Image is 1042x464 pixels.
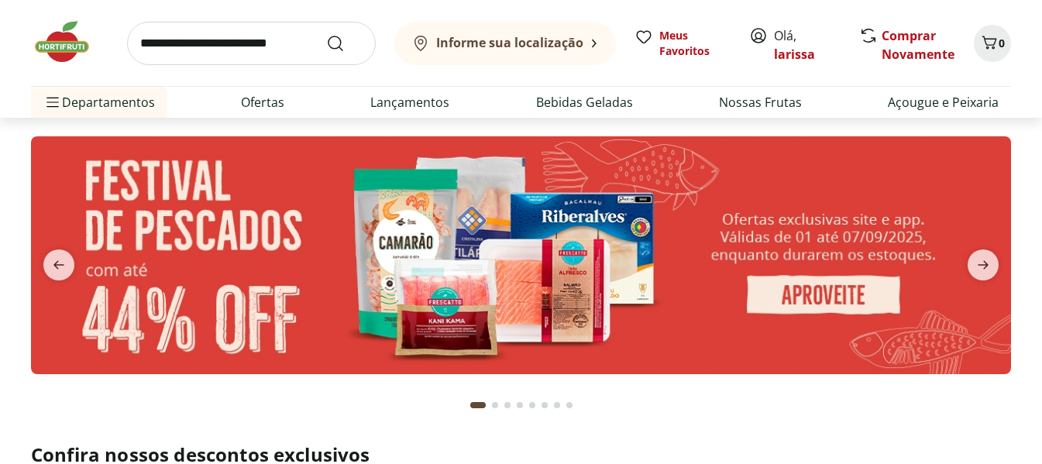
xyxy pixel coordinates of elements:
[526,387,538,424] button: Go to page 5 from fs-carousel
[326,34,363,53] button: Submit Search
[127,22,376,65] input: search
[501,387,514,424] button: Go to page 3 from fs-carousel
[719,93,802,112] a: Nossas Frutas
[514,387,526,424] button: Go to page 4 from fs-carousel
[774,46,815,63] a: larissa
[43,84,62,121] button: Menu
[955,249,1011,280] button: next
[659,28,731,59] span: Meus Favoritos
[394,22,616,65] button: Informe sua localização
[774,26,843,64] span: Olá,
[563,387,576,424] button: Go to page 8 from fs-carousel
[489,387,501,424] button: Go to page 2 from fs-carousel
[436,34,583,51] b: Informe sua localização
[634,28,731,59] a: Meus Favoritos
[241,93,284,112] a: Ofertas
[536,93,633,112] a: Bebidas Geladas
[31,249,87,280] button: previous
[538,387,551,424] button: Go to page 6 from fs-carousel
[370,93,449,112] a: Lançamentos
[888,93,999,112] a: Açougue e Peixaria
[31,136,1011,373] img: pescados
[31,19,108,65] img: Hortifruti
[551,387,563,424] button: Go to page 7 from fs-carousel
[999,36,1005,50] span: 0
[882,27,954,63] a: Comprar Novamente
[43,84,155,121] span: Departamentos
[467,387,489,424] button: Current page from fs-carousel
[974,25,1011,62] button: Carrinho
